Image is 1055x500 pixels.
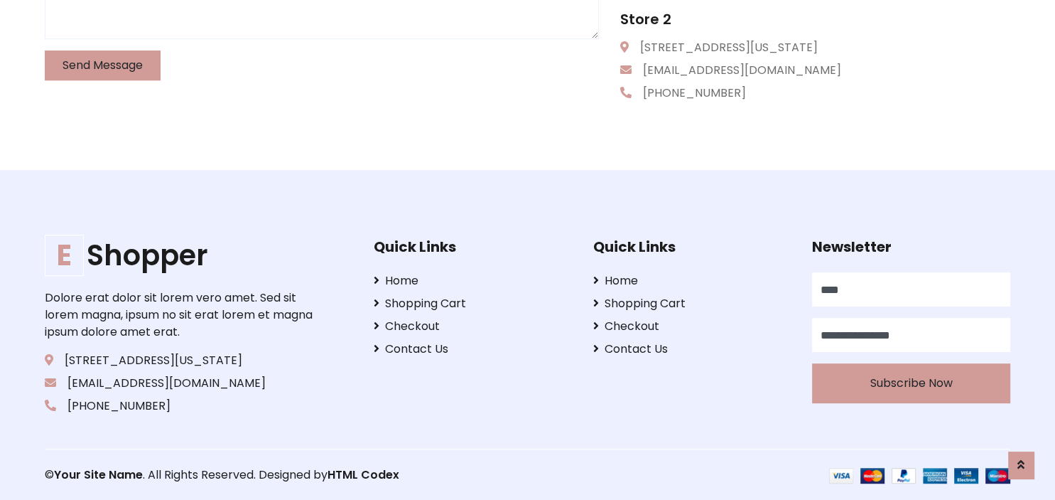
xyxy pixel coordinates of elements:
[45,352,329,369] p: [STREET_ADDRESS][US_STATE]
[812,363,1010,403] button: Subscribe Now
[45,289,329,341] p: Dolore erat dolor sit lorem vero amet. Sed sit lorem magna, ipsum no sit erat lorem et magna ipsu...
[374,341,572,358] a: Contact Us
[593,295,791,312] a: Shopping Cart
[374,272,572,289] a: Home
[45,398,329,415] p: [PHONE_NUMBER]
[45,50,161,80] button: Send Message
[45,375,329,392] p: [EMAIL_ADDRESS][DOMAIN_NAME]
[812,238,1010,255] h5: Newsletter
[620,11,1010,28] h5: Store 2
[593,238,791,255] h5: Quick Links
[374,318,572,335] a: Checkout
[45,238,329,272] a: EShopper
[54,467,143,483] a: Your Site Name
[593,272,791,289] a: Home
[45,235,84,276] span: E
[620,39,1010,56] p: [STREET_ADDRESS][US_STATE]
[374,238,572,255] h5: Quick Links
[374,295,572,312] a: Shopping Cart
[593,318,791,335] a: Checkout
[620,85,1010,102] p: [PHONE_NUMBER]
[620,62,1010,79] p: [EMAIL_ADDRESS][DOMAIN_NAME]
[328,467,399,483] a: HTML Codex
[593,341,791,358] a: Contact Us
[45,467,528,484] p: © . All Rights Reserved. Designed by
[45,238,329,272] h1: Shopper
